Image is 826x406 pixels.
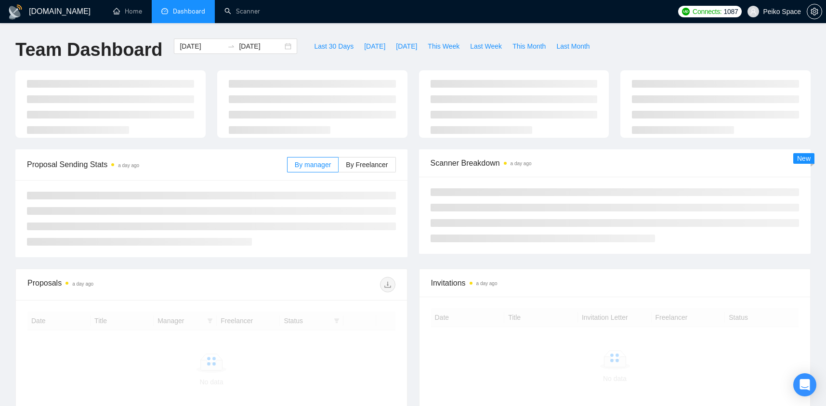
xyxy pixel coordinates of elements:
[511,161,532,166] time: a day ago
[27,158,287,170] span: Proposal Sending Stats
[793,373,816,396] div: Open Intercom Messenger
[465,39,507,54] button: Last Week
[161,8,168,14] span: dashboard
[750,8,757,15] span: user
[391,39,422,54] button: [DATE]
[396,41,417,52] span: [DATE]
[470,41,502,52] span: Last Week
[807,8,822,15] a: setting
[27,277,211,292] div: Proposals
[227,42,235,50] span: swap-right
[346,161,388,169] span: By Freelancer
[422,39,465,54] button: This Week
[72,281,93,287] time: a day ago
[807,4,822,19] button: setting
[309,39,359,54] button: Last 30 Days
[693,6,721,17] span: Connects:
[15,39,162,61] h1: Team Dashboard
[359,39,391,54] button: [DATE]
[797,155,811,162] span: New
[428,41,459,52] span: This Week
[224,7,260,15] a: searchScanner
[507,39,551,54] button: This Month
[807,8,822,15] span: setting
[364,41,385,52] span: [DATE]
[512,41,546,52] span: This Month
[173,7,205,15] span: Dashboard
[431,277,799,289] span: Invitations
[113,7,142,15] a: homeHome
[431,157,800,169] span: Scanner Breakdown
[8,4,23,20] img: logo
[682,8,690,15] img: upwork-logo.png
[551,39,595,54] button: Last Month
[180,41,223,52] input: Start date
[295,161,331,169] span: By manager
[239,41,283,52] input: End date
[314,41,354,52] span: Last 30 Days
[227,42,235,50] span: to
[556,41,590,52] span: Last Month
[476,281,498,286] time: a day ago
[118,163,139,168] time: a day ago
[723,6,738,17] span: 1087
